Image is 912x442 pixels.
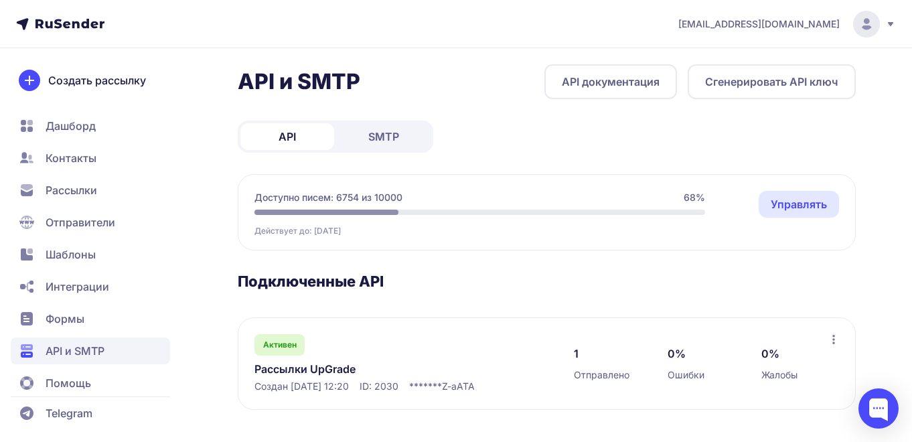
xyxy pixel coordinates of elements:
[684,191,705,204] span: 68%
[544,64,677,99] a: API документация
[240,123,334,150] a: API
[46,182,97,198] span: Рассылки
[668,346,686,362] span: 0%
[668,368,704,382] span: Ошибки
[442,380,475,393] span: Z-aATA
[761,368,797,382] span: Жалобы
[368,129,399,145] span: SMTP
[574,368,629,382] span: Отправлено
[46,311,84,327] span: Формы
[688,64,856,99] button: Сгенерировать API ключ
[254,226,341,236] span: Действует до: [DATE]
[46,279,109,295] span: Интеграции
[48,72,146,88] span: Создать рассылку
[761,346,779,362] span: 0%
[46,375,91,391] span: Помощь
[678,17,840,31] span: [EMAIL_ADDRESS][DOMAIN_NAME]
[279,129,296,145] span: API
[238,272,856,291] h3: Подключенные API
[263,340,297,350] span: Активен
[360,380,398,393] span: ID: 2030
[254,191,402,204] span: Доступно писем: 6754 из 10000
[254,380,349,393] span: Создан [DATE] 12:20
[254,361,529,377] a: Рассылки UpGrade
[238,68,360,95] h2: API и SMTP
[46,343,104,359] span: API и SMTP
[337,123,431,150] a: SMTP
[759,191,839,218] a: Управлять
[46,150,96,166] span: Контакты
[46,118,96,134] span: Дашборд
[11,400,170,427] a: Telegram
[574,346,579,362] span: 1
[46,405,92,421] span: Telegram
[46,246,96,263] span: Шаблоны
[46,214,115,230] span: Отправители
